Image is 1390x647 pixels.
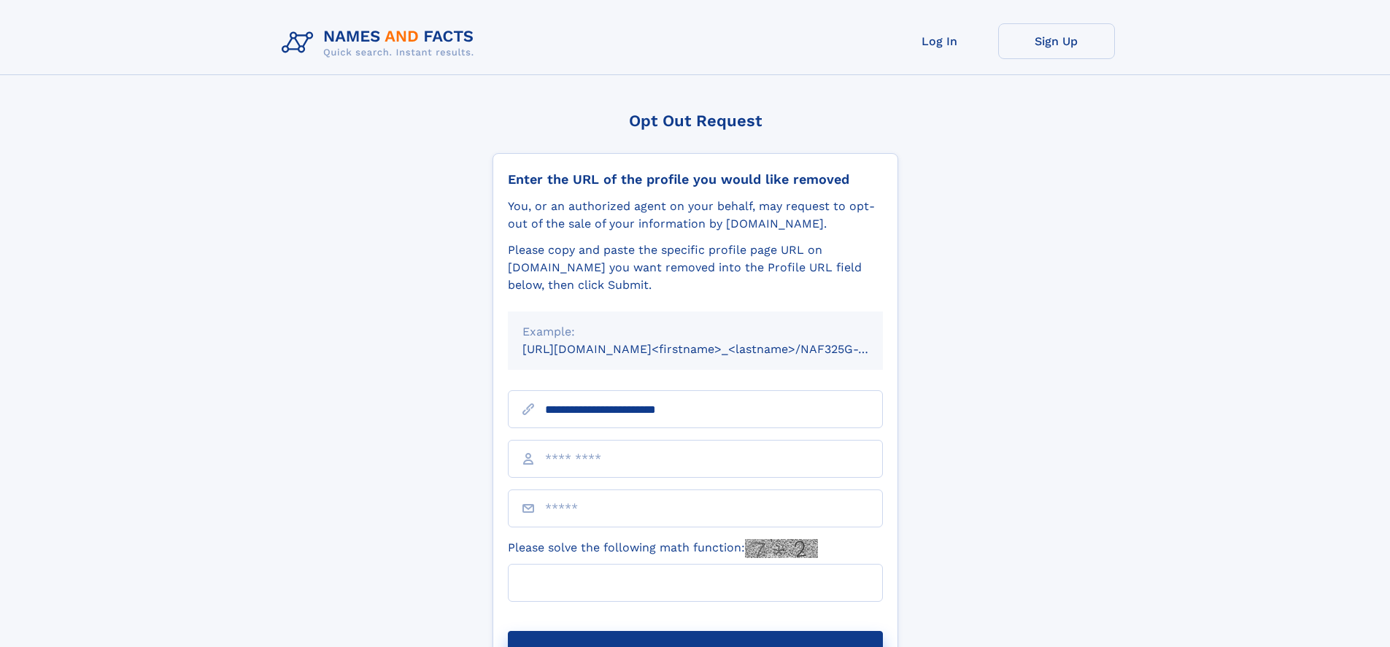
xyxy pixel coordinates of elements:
img: Logo Names and Facts [276,23,486,63]
a: Log In [881,23,998,59]
div: You, or an authorized agent on your behalf, may request to opt-out of the sale of your informatio... [508,198,883,233]
div: Please copy and paste the specific profile page URL on [DOMAIN_NAME] you want removed into the Pr... [508,241,883,294]
div: Example: [522,323,868,341]
small: [URL][DOMAIN_NAME]<firstname>_<lastname>/NAF325G-xxxxxxxx [522,342,911,356]
div: Opt Out Request [493,112,898,130]
a: Sign Up [998,23,1115,59]
label: Please solve the following math function: [508,539,818,558]
div: Enter the URL of the profile you would like removed [508,171,883,187]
